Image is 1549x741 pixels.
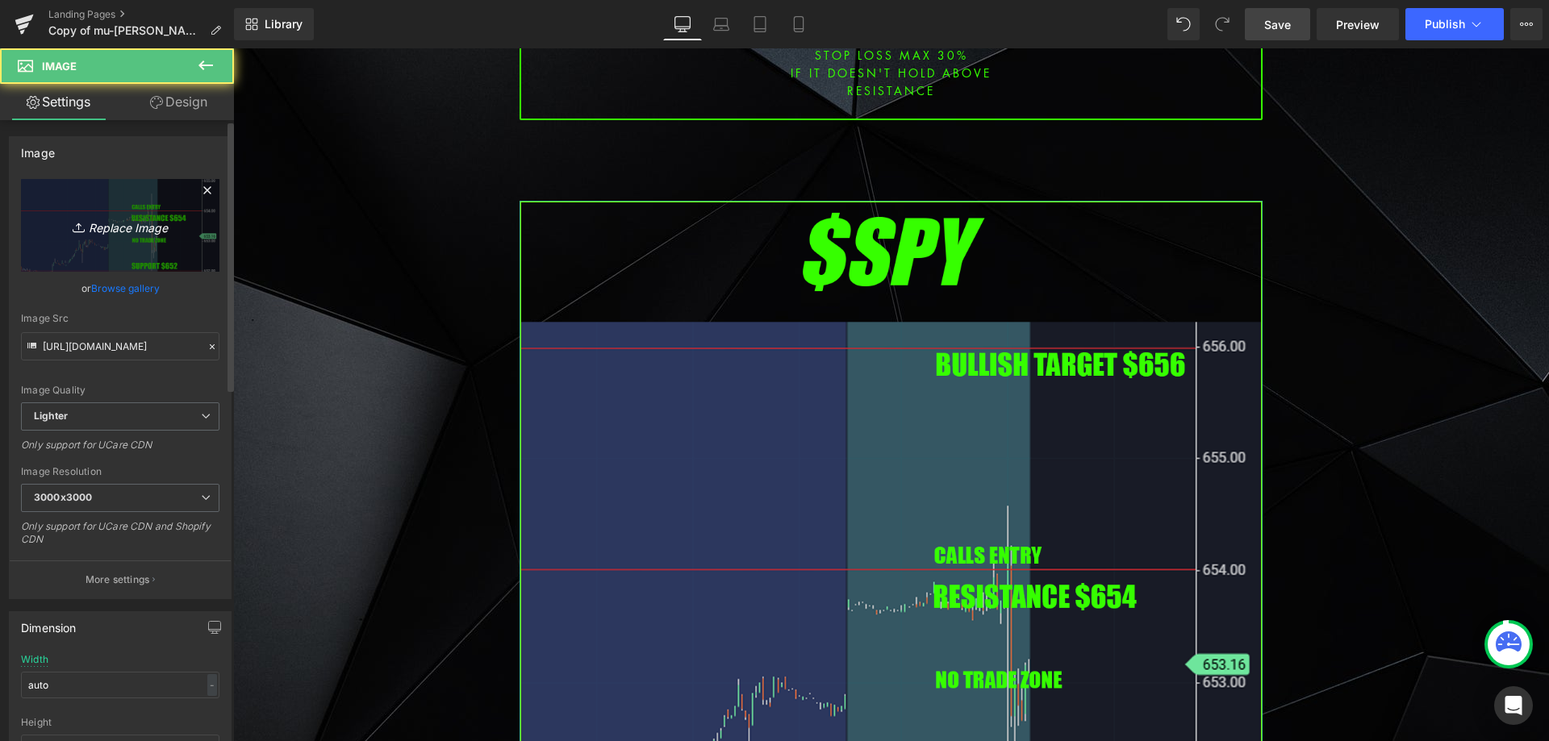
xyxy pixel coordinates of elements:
div: Dimension [21,612,77,635]
button: Undo [1167,8,1200,40]
span: Image [42,60,77,73]
b: 3000x3000 [34,491,92,503]
div: or [21,280,219,297]
p: IF IT DOESN'T HOLD above [288,15,1028,33]
button: More settings [10,560,231,598]
button: More [1510,8,1543,40]
b: Lighter [34,410,68,422]
a: Mobile [779,8,818,40]
div: Image Src [21,313,219,324]
a: Browse gallery [91,274,160,302]
div: Only support for UCare CDN and Shopify CDN [21,520,219,556]
div: Image [21,137,55,160]
div: Height [21,717,219,728]
button: Redo [1206,8,1238,40]
a: Preview [1317,8,1399,40]
a: Design [120,84,237,120]
input: auto [21,672,219,698]
p: More settings [86,572,150,587]
span: Library [265,17,303,31]
p: resistance [288,33,1028,51]
div: Open Intercom Messenger [1494,686,1533,725]
span: Save [1264,16,1291,33]
div: Width [21,654,48,665]
span: Publish [1425,18,1465,31]
div: - [207,674,217,696]
a: Tablet [741,8,779,40]
button: Publish [1405,8,1504,40]
a: Laptop [702,8,741,40]
a: Desktop [663,8,702,40]
div: Image Resolution [21,466,219,477]
i: Replace Image [56,215,185,235]
span: Copy of mu-[PERSON_NAME]-chwy-spy [48,24,203,37]
span: Preview [1336,16,1380,33]
input: Link [21,332,219,360]
div: Image Quality [21,385,219,396]
div: Only support for UCare CDN [21,439,219,462]
a: New Library [234,8,314,40]
a: Landing Pages [48,8,234,21]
